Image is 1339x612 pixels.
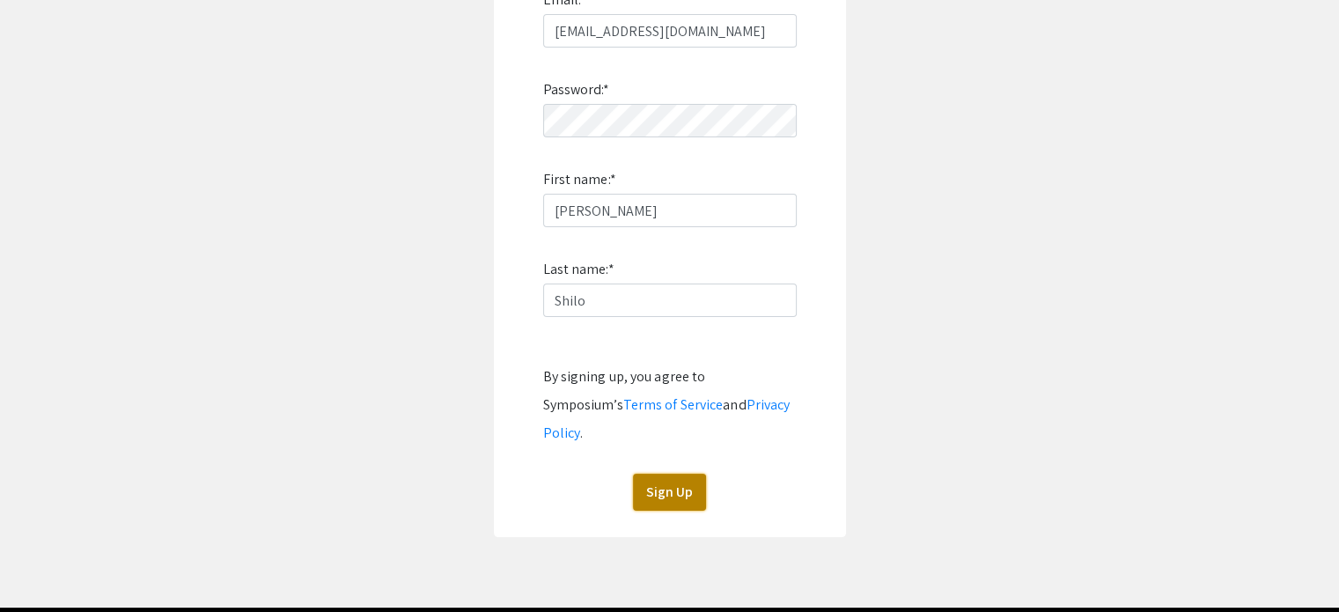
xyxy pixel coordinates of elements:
a: Terms of Service [623,395,724,414]
button: Sign Up [633,474,706,511]
label: Last name: [543,255,614,284]
label: Password: [543,76,610,104]
label: First name: [543,166,616,194]
div: By signing up, you agree to Symposium’s and . [543,363,797,447]
iframe: Chat [13,533,75,599]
